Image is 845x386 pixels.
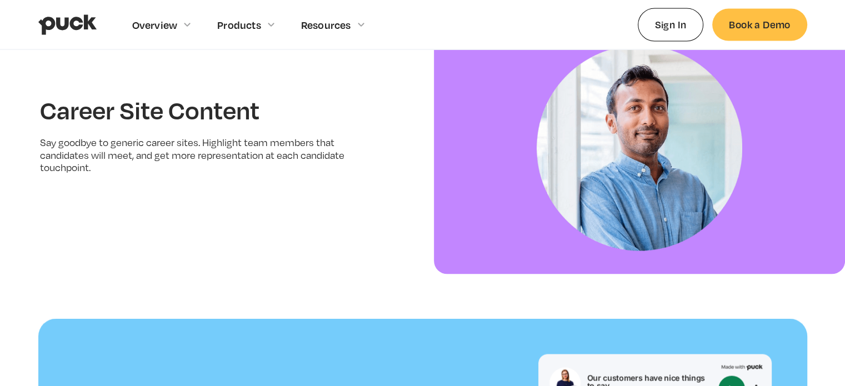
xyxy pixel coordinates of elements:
[132,18,178,31] div: Overview
[721,363,763,370] img: Made with Puck
[638,8,704,41] a: Sign In
[40,96,259,123] h2: Career Site Content
[40,136,372,173] p: Say goodbye to generic career sites. Highlight team members that candidates will meet, and get mo...
[217,18,261,31] div: Products
[712,8,807,40] a: Book a Demo
[301,18,351,31] div: Resources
